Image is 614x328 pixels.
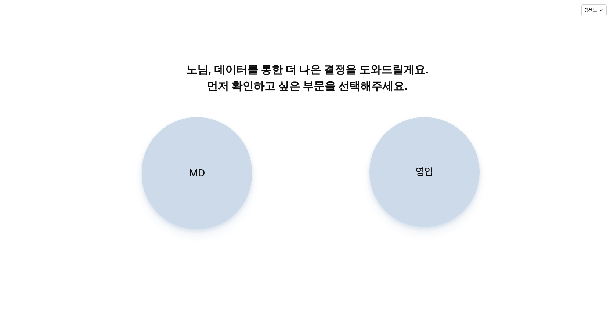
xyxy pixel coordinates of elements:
[581,4,607,16] button: 경선 노
[142,117,252,229] button: MD
[585,7,597,13] p: 경선 노
[369,117,480,227] button: 영업
[120,61,495,94] p: 노님, 데이터를 통한 더 나은 결정을 도와드릴게요. 먼저 확인하고 싶은 부문을 선택해주세요.
[189,166,205,180] p: MD
[416,165,433,179] p: 영업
